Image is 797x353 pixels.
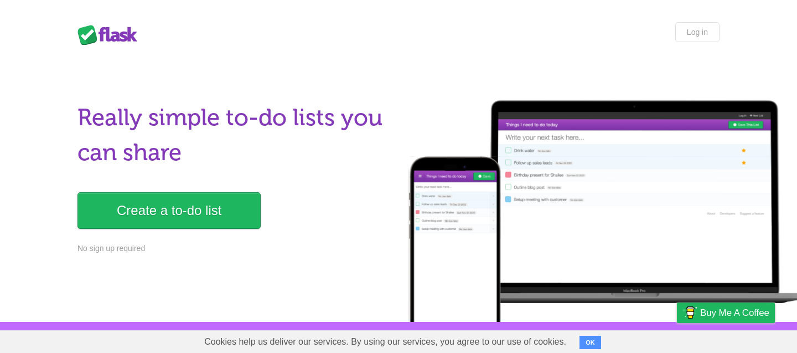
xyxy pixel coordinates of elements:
span: Cookies help us deliver our services. By using our services, you agree to our use of cookies. [193,331,577,353]
a: Create a to-do list [77,192,261,229]
h1: Really simple to-do lists you can share [77,100,392,170]
span: Buy me a coffee [700,303,769,323]
img: Buy me a coffee [682,303,697,322]
button: OK [579,336,601,349]
a: Log in [675,22,720,42]
div: Flask Lists [77,25,144,45]
a: Buy me a coffee [677,303,775,323]
p: No sign up required [77,243,392,254]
